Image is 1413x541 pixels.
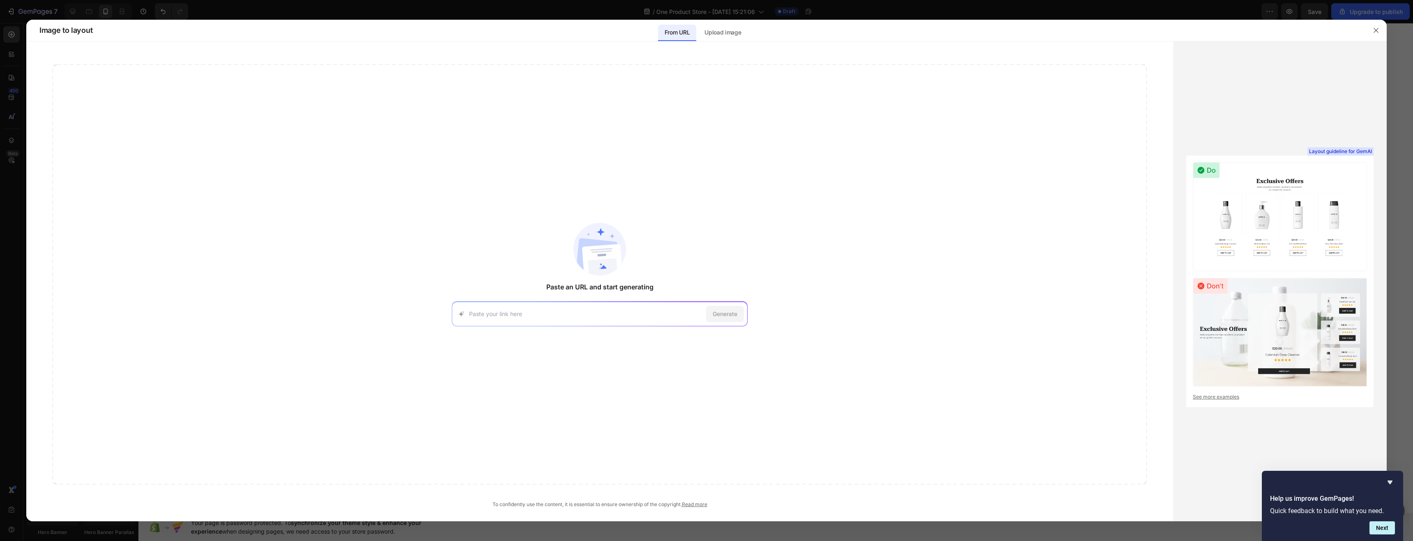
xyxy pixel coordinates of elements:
[1385,477,1395,487] button: Hide survey
[7,24,170,33] p: WE'RE LAUNCHING A NEW PRODUCT !
[7,117,170,137] p: Durable nylon and luxurious faux fur come together to create dog mattresses that are as practical...
[1270,477,1395,534] div: Help us improve GemPages!
[682,501,707,507] a: Read more
[13,465,164,502] img: Alt Image
[39,25,92,35] span: Image to layout
[7,87,170,108] p: 90% OFF
[704,28,741,37] p: Upload image
[665,28,690,37] p: From URL
[76,401,101,410] div: Buy Now
[44,340,132,376] p: BDEUS Bolster Cooling [MEDICAL_DATA] Pet Bed
[39,283,138,326] img: Alt Image
[7,67,170,82] p: SIGN UP NOW TO GET
[1369,521,1395,534] button: Next question
[546,282,654,292] span: Paste an URL and start generating
[713,309,737,318] span: Generate
[469,309,703,318] input: Paste your link here
[1193,393,1367,401] a: See more examples
[53,397,124,415] button: Buy Now
[1309,148,1372,155] span: Layout guideline for GemAI
[52,4,117,12] span: iPhone 15 Pro Max ( 430 px)
[110,293,131,303] p: 30% OFF
[1270,507,1395,515] p: Quick feedback to build what you need.
[110,283,131,292] p: $16.99
[1270,494,1395,504] h2: Help us improve GemPages!
[53,501,1147,508] div: To confidently use the content, it is essential to ensure ownership of the copyright.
